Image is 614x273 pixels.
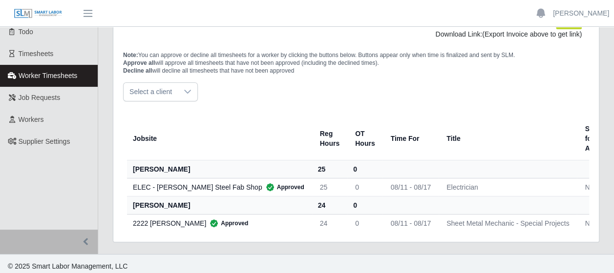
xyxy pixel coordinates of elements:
[123,67,152,74] span: Decline all
[347,178,382,196] td: 0
[133,182,304,192] div: ELEC - [PERSON_NAME] Steel Fab Shop
[482,30,582,38] span: (Export Invoice above to get link)
[127,160,312,178] th: [PERSON_NAME]
[19,94,61,101] span: Job Requests
[312,196,347,214] th: 24
[123,59,155,66] span: Approve all
[312,214,347,232] td: 24
[19,116,44,123] span: Workers
[312,160,347,178] th: 25
[347,214,382,232] td: 0
[19,28,33,36] span: Todo
[123,51,589,75] p: You can approve or decline all timesheets for a worker by clicking the buttons below. Buttons app...
[347,196,382,214] th: 0
[133,218,304,228] div: 2222 [PERSON_NAME]
[312,178,347,196] td: 25
[127,196,312,214] th: [PERSON_NAME]
[19,72,77,79] span: Worker Timesheets
[262,182,304,192] span: Approved
[577,214,610,232] td: No
[577,178,610,196] td: No
[347,117,382,160] th: OT Hours
[19,50,54,58] span: Timesheets
[439,178,577,196] td: Electrician
[130,29,582,39] div: Download Link:
[577,117,610,160] th: Sent for Appr.
[347,160,382,178] th: 0
[312,117,347,160] th: Reg Hours
[382,214,439,232] td: 08/11 - 08/17
[439,117,577,160] th: Title
[206,218,248,228] span: Approved
[127,117,312,160] th: Jobsite
[124,83,178,101] span: Select a client
[553,8,609,19] a: [PERSON_NAME]
[8,262,127,270] span: © 2025 Smart Labor Management, LLC
[439,214,577,232] td: Sheet Metal Mechanic - Special Projects
[382,117,439,160] th: Time For
[123,52,138,58] span: Note:
[19,137,70,145] span: Supplier Settings
[382,178,439,196] td: 08/11 - 08/17
[14,8,63,19] img: SLM Logo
